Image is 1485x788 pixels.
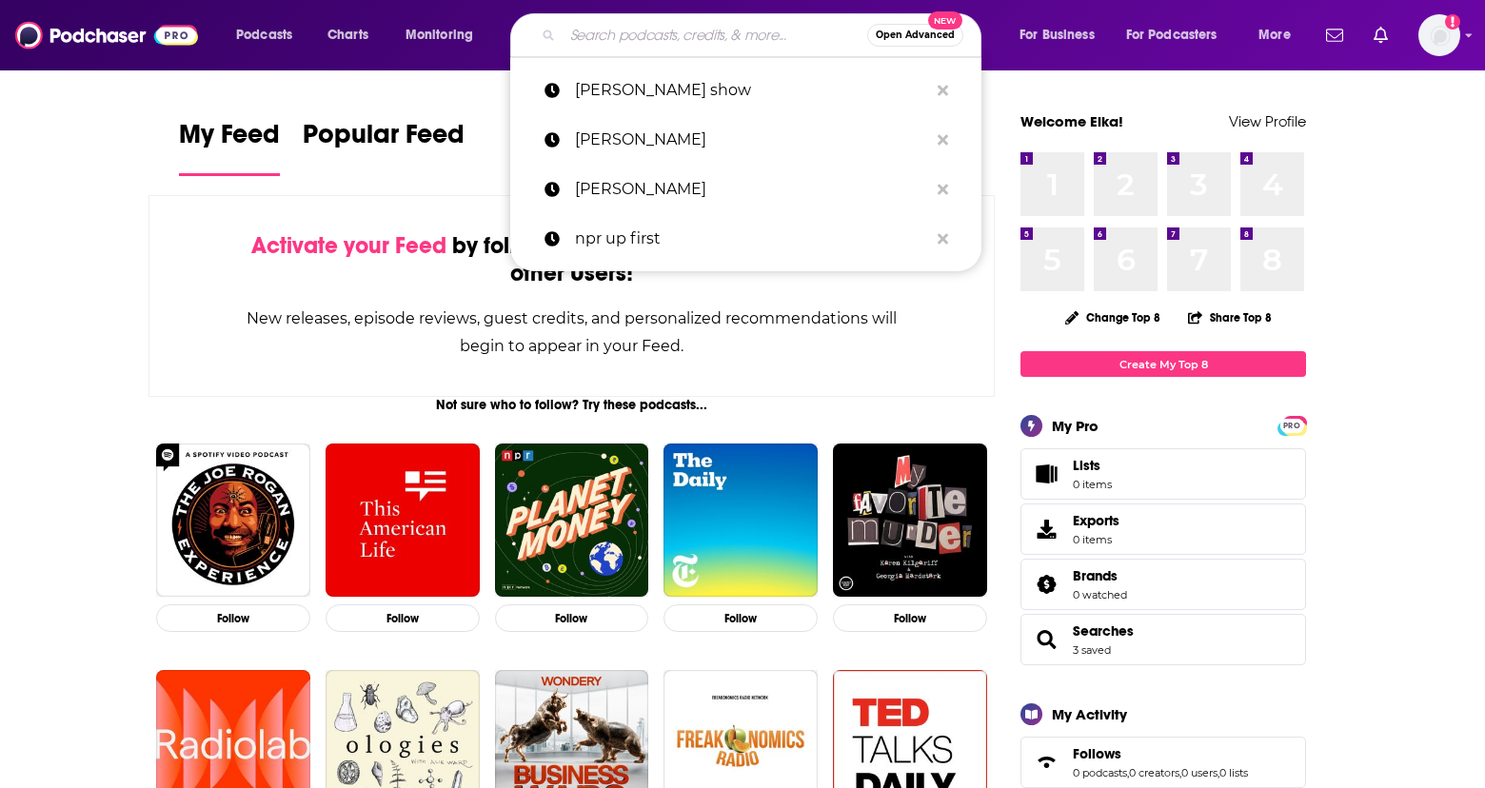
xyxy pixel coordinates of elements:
svg: Add a profile image [1445,14,1460,30]
input: Search podcasts, credits, & more... [563,20,867,50]
span: Exports [1073,512,1119,529]
span: Exports [1027,516,1065,542]
span: Logged in as E_Looks [1418,14,1460,56]
span: Charts [327,22,368,49]
span: Popular Feed [303,118,465,162]
span: Lists [1073,457,1100,474]
div: by following Podcasts, Creators, Lists, and other Users! [245,232,899,287]
a: Brands [1073,567,1127,584]
a: [PERSON_NAME] [510,115,981,165]
a: 0 lists [1219,766,1248,779]
a: Create My Top 8 [1020,351,1306,377]
a: Charts [315,20,380,50]
a: Exports [1020,503,1306,555]
span: , [1179,766,1181,779]
button: Follow [495,604,649,632]
p: npr up first [575,214,928,264]
span: Follows [1020,737,1306,788]
a: 0 creators [1129,766,1179,779]
a: My Feed [179,118,280,176]
span: Activate your Feed [251,231,446,260]
span: Brands [1020,559,1306,610]
div: Search podcasts, credits, & more... [528,13,1000,57]
a: [PERSON_NAME] show [510,66,981,115]
a: Follows [1073,745,1248,762]
img: The Joe Rogan Experience [156,443,310,598]
a: Searches [1073,622,1134,640]
img: Podchaser - Follow, Share and Rate Podcasts [15,17,198,53]
img: Planet Money [495,443,649,598]
span: Searches [1020,614,1306,665]
a: Brands [1027,571,1065,598]
img: The Daily [663,443,818,598]
div: New releases, episode reviews, guest credits, and personalized recommendations will begin to appe... [245,305,899,360]
span: My Feed [179,118,280,162]
a: npr up first [510,214,981,264]
a: Welcome Elka! [1020,112,1123,130]
a: [PERSON_NAME] [510,165,981,214]
span: , [1127,766,1129,779]
a: Show notifications dropdown [1366,19,1396,51]
img: My Favorite Murder with Karen Kilgariff and Georgia Hardstark [833,443,987,598]
button: Follow [326,604,480,632]
span: For Podcasters [1126,22,1218,49]
a: Follows [1027,749,1065,776]
button: Follow [156,604,310,632]
span: Open Advanced [876,30,955,40]
span: Lists [1073,457,1112,474]
button: open menu [1114,20,1245,50]
a: Popular Feed [303,118,465,176]
a: 0 podcasts [1073,766,1127,779]
a: View Profile [1229,112,1306,130]
button: open menu [1006,20,1119,50]
p: lex fridman [575,165,928,214]
button: open menu [392,20,498,50]
div: Not sure who to follow? Try these podcasts... [148,397,995,413]
a: PRO [1280,418,1303,432]
a: Searches [1027,626,1065,653]
button: Follow [833,604,987,632]
span: Lists [1027,461,1065,487]
span: PRO [1280,419,1303,433]
span: Follows [1073,745,1121,762]
button: open menu [1245,20,1315,50]
button: Change Top 8 [1054,305,1172,329]
span: , [1218,766,1219,779]
div: My Activity [1052,705,1127,723]
span: 0 items [1073,478,1112,491]
span: Monitoring [406,22,473,49]
a: 3 saved [1073,643,1111,657]
button: Follow [663,604,818,632]
button: Share Top 8 [1187,299,1273,336]
button: open menu [223,20,317,50]
button: Show profile menu [1418,14,1460,56]
span: More [1258,22,1291,49]
img: User Profile [1418,14,1460,56]
span: Podcasts [236,22,292,49]
span: For Business [1020,22,1095,49]
a: 0 watched [1073,588,1127,601]
a: Lists [1020,448,1306,500]
p: theo von [575,115,928,165]
button: Open AdvancedNew [867,24,963,47]
a: Show notifications dropdown [1318,19,1351,51]
a: 0 users [1181,766,1218,779]
div: My Pro [1052,417,1099,435]
span: 0 items [1073,533,1119,546]
span: New [928,11,962,30]
img: This American Life [326,443,480,598]
span: Brands [1073,567,1118,584]
p: shawn ryan show [575,66,928,115]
